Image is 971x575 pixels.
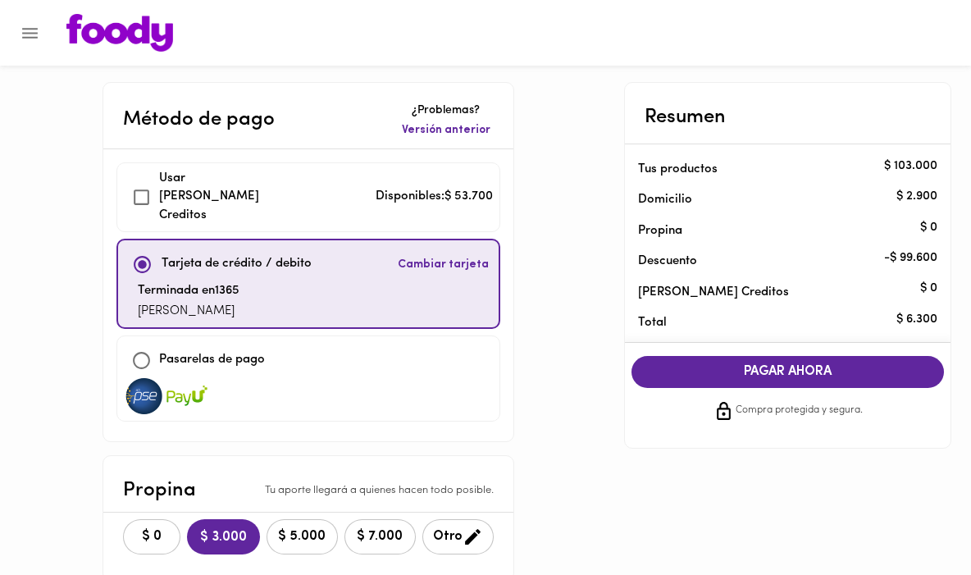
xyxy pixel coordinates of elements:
[399,119,494,142] button: Versión anterior
[123,476,196,505] p: Propina
[648,364,928,380] span: PAGAR AHORA
[10,13,50,53] button: Menu
[433,527,483,547] span: Otro
[200,530,247,545] span: $ 3.000
[399,103,494,119] p: ¿Problemas?
[123,519,180,554] button: $ 0
[638,314,912,331] p: Total
[166,378,207,414] img: visa
[398,257,489,273] span: Cambiar tarjeta
[920,281,937,298] p: $ 0
[265,483,494,499] p: Tu aporte llegará a quienes hacen todo posible.
[631,356,945,388] button: PAGAR AHORA
[123,105,275,135] p: Método de pago
[736,403,863,419] span: Compra protegida y segura.
[344,519,416,554] button: $ 7.000
[920,219,937,236] p: $ 0
[124,378,165,414] img: visa
[187,519,260,554] button: $ 3.000
[355,529,405,545] span: $ 7.000
[638,222,912,240] p: Propina
[638,191,692,208] p: Domicilio
[638,284,912,301] p: [PERSON_NAME] Creditos
[162,255,312,274] p: Tarjeta de crédito / debito
[138,282,239,301] p: Terminada en 1365
[876,480,955,559] iframe: Messagebird Livechat Widget
[422,519,494,554] button: Otro
[896,311,937,328] p: $ 6.300
[402,122,490,139] span: Versión anterior
[884,249,937,267] p: - $ 99.600
[638,253,697,270] p: Descuento
[159,351,265,370] p: Pasarelas de pago
[159,170,271,226] p: Usar [PERSON_NAME] Creditos
[138,303,239,322] p: [PERSON_NAME]
[277,529,327,545] span: $ 5.000
[267,519,338,554] button: $ 5.000
[896,188,937,205] p: $ 2.900
[884,157,937,175] p: $ 103.000
[645,103,726,132] p: Resumen
[66,14,173,52] img: logo.png
[638,161,912,178] p: Tus productos
[376,188,493,207] p: Disponibles: $ 53.700
[134,529,170,545] span: $ 0
[394,247,492,282] button: Cambiar tarjeta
